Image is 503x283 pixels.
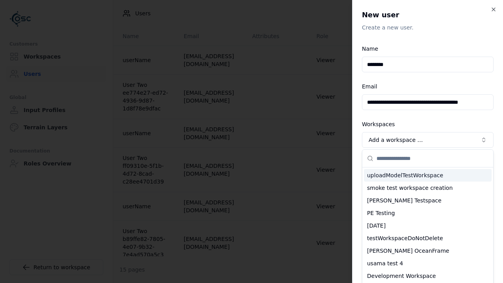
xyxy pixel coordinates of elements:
[364,169,492,182] div: uploadModelTestWorkspace
[364,182,492,194] div: smoke test workspace creation
[364,232,492,244] div: testWorkspaceDoNotDelete
[364,270,492,282] div: Development Workspace
[364,207,492,219] div: PE Testing
[364,257,492,270] div: usama test 4
[364,244,492,257] div: [PERSON_NAME] OceanFrame
[364,219,492,232] div: [DATE]
[364,194,492,207] div: [PERSON_NAME] Testspace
